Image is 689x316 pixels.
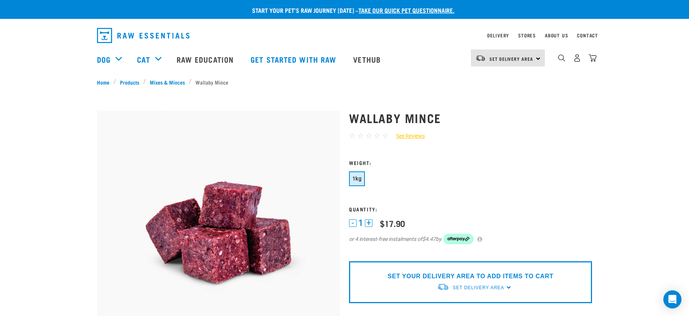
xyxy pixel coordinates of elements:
[358,219,363,227] span: 1
[349,160,592,165] h3: Weight:
[366,131,372,140] span: ☆
[243,44,346,74] a: Get started with Raw
[443,234,474,244] img: Afterpay
[97,78,114,86] a: Home
[91,25,598,46] nav: dropdown navigation
[349,171,365,186] button: 1kg
[349,111,592,125] h1: Wallaby Mince
[349,131,355,140] span: ☆
[453,285,504,290] span: Set Delivery Area
[437,283,449,291] img: van-moving.png
[388,272,553,281] p: SET YOUR DELIVERY AREA TO ADD ITEMS TO CART
[489,57,533,60] span: Set Delivery Area
[518,34,536,37] a: Stores
[589,54,597,62] img: home-icon@2x.png
[545,34,568,37] a: About Us
[349,206,592,212] h3: Quantity:
[422,235,436,243] span: $4.47
[97,28,189,43] img: Raw Essentials Logo
[146,78,189,86] a: Mixes & Minces
[475,55,486,62] img: van-moving.png
[358,8,454,12] a: take our quick pet questionnaire.
[558,54,565,62] img: home-icon-1@2x.png
[116,78,143,86] a: Products
[487,34,509,37] a: Delivery
[346,44,390,74] a: Vethub
[357,131,364,140] span: ☆
[349,234,592,244] div: or 4 interest-free instalments of by
[352,176,361,182] span: 1kg
[137,54,150,65] a: Cat
[663,290,681,308] div: Open Intercom Messenger
[382,131,389,140] span: ☆
[573,54,581,62] img: user.png
[389,132,425,140] a: See Reviews
[169,44,243,74] a: Raw Education
[577,34,598,37] a: Contact
[97,54,111,65] a: Dog
[374,131,380,140] span: ☆
[349,219,357,227] button: -
[365,219,372,227] button: +
[97,78,592,86] nav: breadcrumbs
[380,219,405,228] div: $17.90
